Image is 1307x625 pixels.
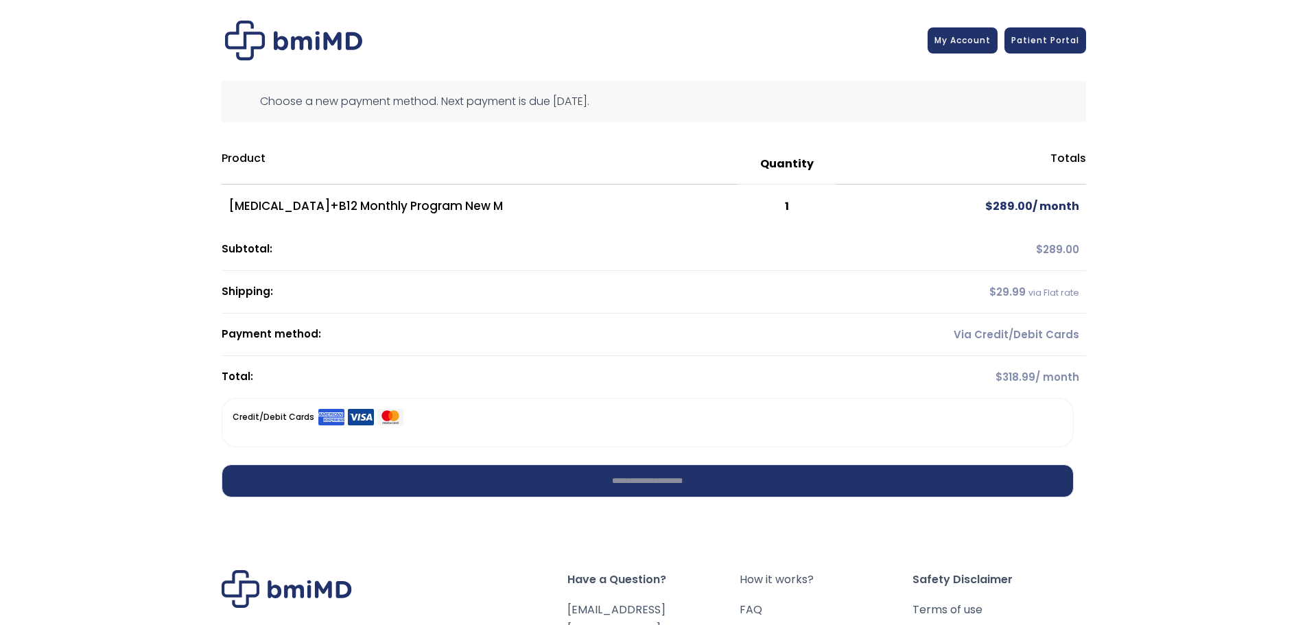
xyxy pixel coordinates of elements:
[1011,34,1079,46] span: Patient Portal
[836,314,1086,356] td: Via Credit/Debit Cards
[928,27,998,54] a: My Account
[738,144,836,185] th: Quantity
[222,228,836,271] th: Subtotal:
[912,600,1085,620] a: Terms of use
[740,570,912,589] a: How it works?
[989,285,996,299] span: $
[836,356,1086,398] td: / month
[222,185,738,228] td: [MEDICAL_DATA]+B12 Monthly Program New M
[348,408,374,426] img: Visa
[836,144,1086,185] th: Totals
[222,271,836,314] th: Shipping:
[222,356,836,398] th: Total:
[377,408,403,426] img: Mastercard
[222,144,738,185] th: Product
[740,600,912,620] a: FAQ
[989,285,1026,299] span: 29.99
[233,409,403,426] label: Credit/Debit Cards
[985,198,1033,214] span: 289.00
[934,34,991,46] span: My Account
[222,314,836,356] th: Payment method:
[912,570,1085,589] span: Safety Disclaimer
[996,370,1035,384] span: 318.99
[222,570,352,608] img: Brand Logo
[318,408,344,426] img: Amex
[985,198,993,214] span: $
[222,81,1086,122] div: Choose a new payment method. Next payment is due [DATE].
[1036,242,1079,257] span: 289.00
[1036,242,1043,257] span: $
[225,21,362,60] img: Checkout
[567,570,740,589] span: Have a Question?
[1004,27,1086,54] a: Patient Portal
[996,370,1002,384] span: $
[738,185,836,228] td: 1
[836,185,1086,228] td: / month
[1028,287,1079,298] small: via Flat rate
